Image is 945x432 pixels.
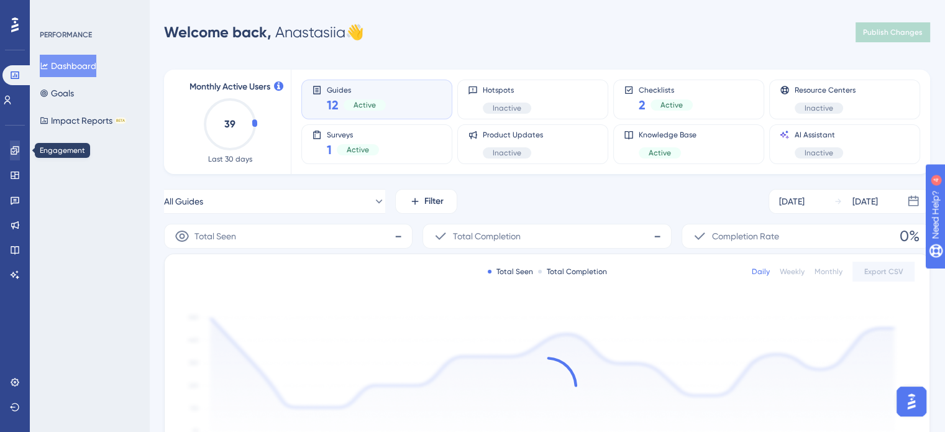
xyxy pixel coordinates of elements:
span: Need Help? [29,3,78,18]
span: Filter [424,194,444,209]
div: Total Seen [488,267,533,277]
span: - [654,226,661,246]
button: Export CSV [852,262,915,282]
span: Inactive [493,103,521,113]
div: Anastasiia 👋 [164,22,364,42]
span: Surveys [327,130,379,139]
span: Hotspots [483,85,531,95]
span: - [395,226,402,246]
div: Daily [752,267,770,277]
span: Active [660,100,683,110]
span: Inactive [493,148,521,158]
span: Total Completion [453,229,521,244]
span: 2 [639,96,646,114]
span: 0% [900,226,920,246]
span: Active [354,100,376,110]
span: Inactive [805,103,833,113]
span: AI Assistant [795,130,843,140]
span: Product Updates [483,130,543,140]
span: Total Seen [194,229,236,244]
div: BETA [115,117,126,124]
button: Impact ReportsBETA [40,109,126,132]
span: Last 30 days [208,154,252,164]
span: Export CSV [864,267,903,277]
span: Resource Centers [795,85,856,95]
div: [DATE] [852,194,878,209]
span: Publish Changes [863,27,923,37]
button: Goals [40,82,74,104]
div: 4 [86,6,90,16]
div: [DATE] [779,194,805,209]
span: Completion Rate [712,229,779,244]
text: 39 [224,118,235,130]
span: 12 [327,96,339,114]
button: Filter [395,189,457,214]
div: Weekly [780,267,805,277]
div: PERFORMANCE [40,30,92,40]
span: 1 [327,141,332,159]
span: Monthly Active Users [189,80,270,94]
button: Publish Changes [856,22,930,42]
span: Checklists [639,85,693,94]
span: All Guides [164,194,203,209]
span: Active [649,148,671,158]
span: Guides [327,85,386,94]
button: Dashboard [40,55,96,77]
span: Knowledge Base [639,130,696,140]
div: Total Completion [538,267,607,277]
span: Active [347,145,369,155]
iframe: UserGuiding AI Assistant Launcher [893,383,930,420]
span: Welcome back, [164,23,272,41]
span: Inactive [805,148,833,158]
div: Monthly [815,267,842,277]
button: All Guides [164,189,385,214]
